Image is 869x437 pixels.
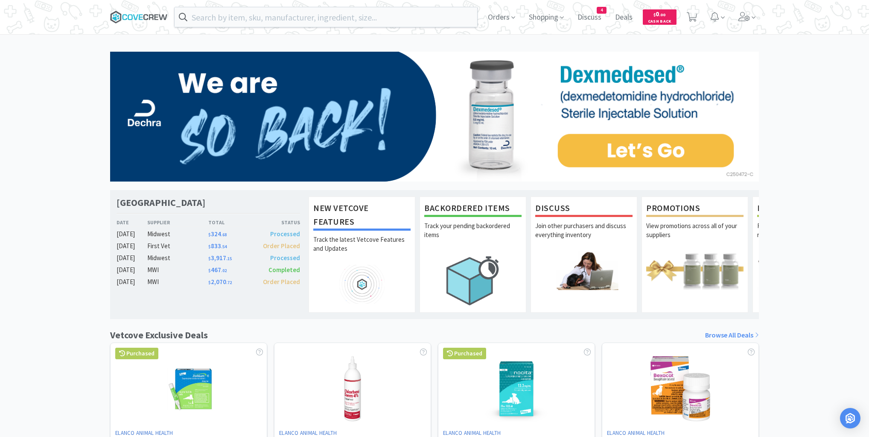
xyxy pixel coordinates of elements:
[147,218,208,226] div: Supplier
[424,201,522,217] h1: Backordered Items
[535,251,633,290] img: hero_discuss.png
[535,201,633,217] h1: Discuss
[208,242,227,250] span: 833
[147,253,208,263] div: Midwest
[254,218,300,226] div: Status
[646,201,744,217] h1: Promotions
[270,254,300,262] span: Processed
[268,266,300,274] span: Completed
[208,230,227,238] span: 324
[648,19,671,25] span: Cash Back
[117,277,147,287] div: [DATE]
[147,241,208,251] div: First Vet
[752,197,859,313] a: Free SamplesRequest free samples on the newest veterinary products
[208,268,211,273] span: $
[208,218,254,226] div: Total
[270,230,300,238] span: Processed
[208,256,211,261] span: $
[208,232,211,238] span: $
[208,278,232,286] span: 2,070
[110,52,759,182] img: 863d594a23b4447fb04b7a44a70b5a14.png
[535,221,633,251] p: Join other purchasers and discuss everything inventory
[313,265,411,304] img: hero_feature_roadmap.png
[646,221,744,251] p: View promotions across all of your suppliers
[117,265,300,275] a: [DATE]MWI$467.02Completed
[757,221,854,251] p: Request free samples on the newest veterinary products
[226,280,232,285] span: . 72
[313,235,411,265] p: Track the latest Vetcove Features and Updates
[208,266,227,274] span: 467
[653,12,656,18] span: $
[531,197,637,313] a: DiscussJoin other purchasers and discuss everything inventory
[208,254,232,262] span: 3,917
[757,251,854,290] img: hero_samples.png
[208,244,211,249] span: $
[117,218,147,226] div: Date
[117,253,147,263] div: [DATE]
[221,232,227,238] span: . 68
[110,328,208,343] h1: Vetcove Exclusive Deals
[117,241,300,251] a: [DATE]First Vet$833.54Order Placed
[757,201,854,217] h1: Free Samples
[653,10,665,18] span: 0
[221,268,227,273] span: . 02
[646,251,744,290] img: hero_promotions.png
[659,12,665,18] span: . 00
[642,197,748,313] a: PromotionsView promotions across all of your suppliers
[309,197,415,313] a: New Vetcove FeaturesTrack the latest Vetcove Features and Updates
[117,277,300,287] a: [DATE]MWI$2,070.72Order Placed
[263,242,300,250] span: Order Placed
[147,229,208,239] div: Midwest
[117,229,300,239] a: [DATE]Midwest$324.68Processed
[424,251,522,310] img: hero_backorders.png
[147,265,208,275] div: MWI
[597,7,606,13] span: 4
[643,6,677,29] a: $0.00Cash Back
[424,221,522,251] p: Track your pending backordered items
[313,201,411,231] h1: New Vetcove Features
[705,330,759,341] a: Browse All Deals
[117,265,147,275] div: [DATE]
[117,241,147,251] div: [DATE]
[420,197,526,313] a: Backordered ItemsTrack your pending backordered items
[208,280,211,285] span: $
[263,278,300,286] span: Order Placed
[117,253,300,263] a: [DATE]Midwest$3,917.15Processed
[221,244,227,249] span: . 54
[840,408,860,428] div: Open Intercom Messenger
[612,14,636,21] a: Deals
[175,7,477,27] input: Search by item, sku, manufacturer, ingredient, size...
[117,197,205,209] h1: [GEOGRAPHIC_DATA]
[574,14,605,21] a: Discuss4
[226,256,232,261] span: . 15
[117,229,147,239] div: [DATE]
[147,277,208,287] div: MWI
